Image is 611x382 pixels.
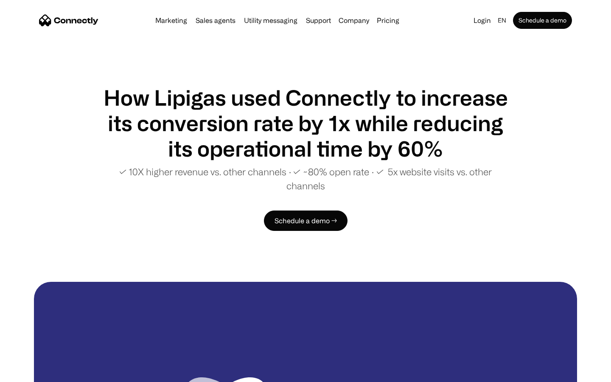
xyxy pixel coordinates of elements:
a: Schedule a demo [513,12,572,29]
a: Sales agents [192,17,239,24]
p: ✓ 10X higher revenue vs. other channels ∙ ✓ ~80% open rate ∙ ✓ 5x website visits vs. other channels [102,165,509,193]
div: Company [339,14,369,26]
a: Login [470,14,494,26]
a: Schedule a demo → [264,211,348,231]
div: en [498,14,506,26]
a: Support [303,17,334,24]
a: Pricing [373,17,403,24]
a: Utility messaging [241,17,301,24]
h1: How Lipigas used Connectly to increase its conversion rate by 1x while reducing its operational t... [102,85,509,161]
aside: Language selected: English [8,366,51,379]
ul: Language list [17,367,51,379]
a: Marketing [152,17,191,24]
